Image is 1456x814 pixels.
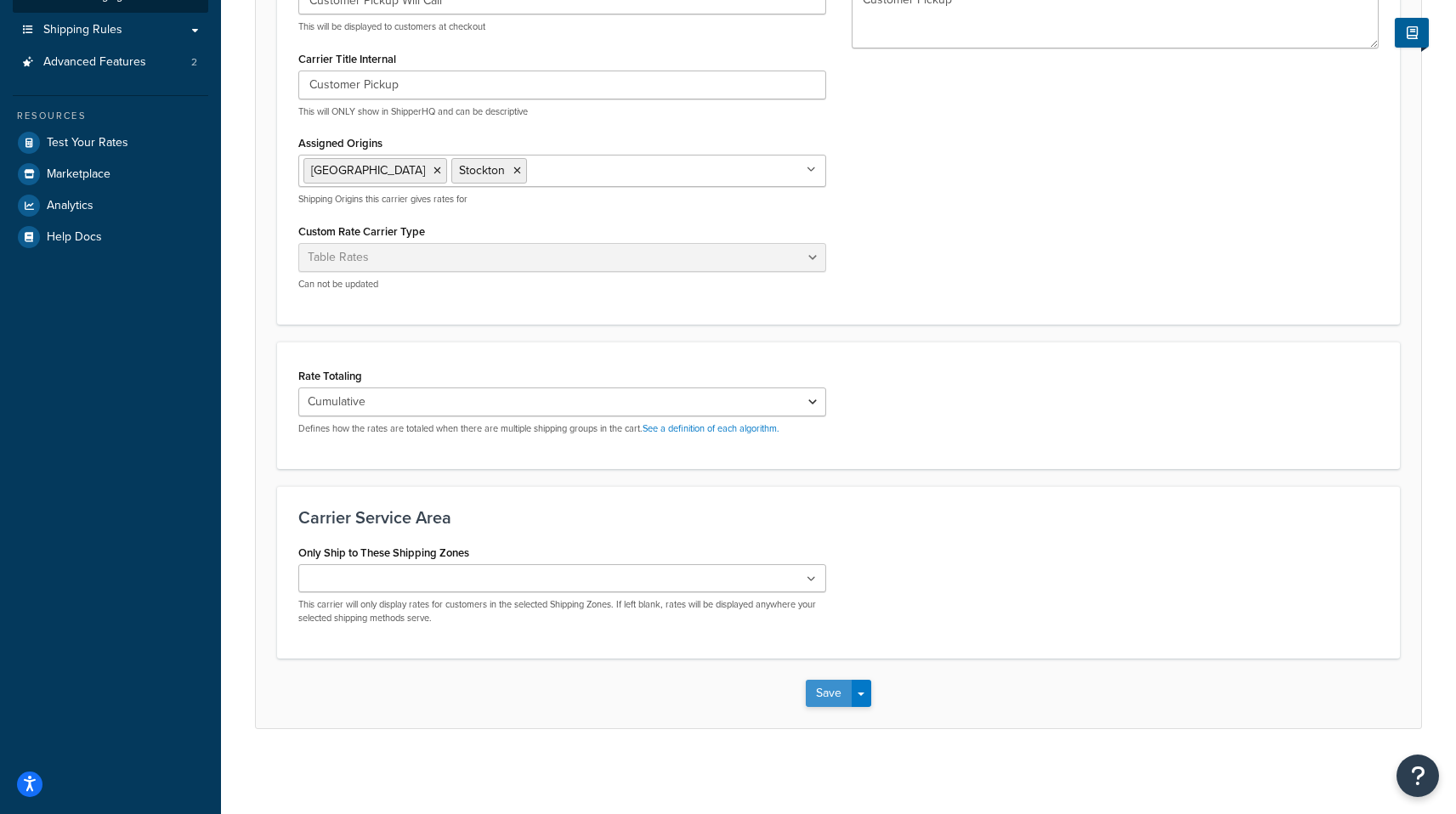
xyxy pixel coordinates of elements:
span: Stockton [459,161,505,179]
button: Save [806,680,852,707]
a: Shipping Rules [13,14,208,46]
span: 2 [191,55,197,70]
p: This carrier will only display rates for customers in the selected Shipping Zones. If left blank,... [298,598,826,625]
span: Test Your Rates [47,136,128,150]
label: Custom Rate Carrier Type [298,225,425,238]
span: Advanced Features [43,55,146,70]
button: Show Help Docs [1395,18,1429,48]
a: Analytics [13,190,208,221]
a: Marketplace [13,159,208,189]
a: Advanced Features2 [13,47,208,78]
p: Shipping Origins this carrier gives rates for [298,193,826,206]
a: See a definition of each algorithm. [643,421,779,435]
p: This will be displayed to customers at checkout [298,20,826,33]
a: Help Docs [13,222,208,252]
span: [GEOGRAPHIC_DATA] [311,161,425,179]
label: Only Ship to These Shipping Zones [298,546,469,559]
span: Shipping Rules [43,23,122,37]
div: Resources [13,109,208,123]
li: Advanced Features [13,47,208,78]
p: Defines how the rates are totaled when there are multiple shipping groups in the cart. [298,422,826,435]
label: Assigned Origins [298,137,382,150]
h3: Carrier Service Area [298,508,1379,527]
a: Test Your Rates [13,127,208,158]
span: Marketplace [47,167,110,182]
label: Rate Totaling [298,370,362,382]
p: Can not be updated [298,278,826,291]
label: Carrier Title Internal [298,53,396,65]
p: This will ONLY show in ShipperHQ and can be descriptive [298,105,826,118]
span: Help Docs [47,230,102,245]
span: Analytics [47,199,93,213]
button: Open Resource Center [1397,755,1439,797]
